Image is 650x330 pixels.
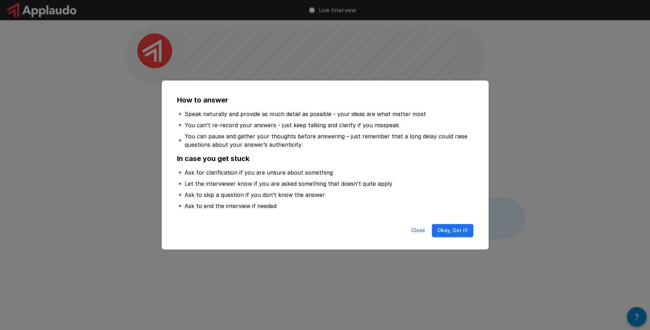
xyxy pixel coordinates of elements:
[407,224,429,237] button: Close
[185,191,325,199] p: Ask to skip a question if you don’t know the answer
[185,121,399,129] p: You can’t re-record your answers - just keep talking and clarify if you misspeak
[177,96,228,104] b: How to answer
[432,224,473,237] button: Okay, Got it!
[185,179,392,188] p: Let the interviewer know if you are asked something that doesn’t quite apply
[185,202,276,210] p: Ask to end the interview if needed
[177,154,249,163] b: In case you get stuck
[185,168,333,177] p: Ask for clarification if you are unsure about something
[185,110,426,118] p: Speak naturally and provide as much detail as possible - your ideas are what matter most
[185,132,472,149] p: You can pause and gather your thoughts before answering – just remember that a long delay could r...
